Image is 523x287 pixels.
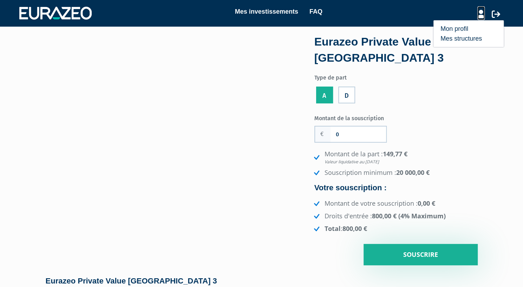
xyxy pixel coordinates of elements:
li: Montant de votre souscription : [312,199,478,208]
a: Mes structures [440,34,497,43]
li: Montant de la part : [312,150,478,165]
label: D [338,87,355,103]
strong: Total [325,224,341,233]
iframe: YouTube video player [46,37,294,176]
img: 1732889491-logotype_eurazeo_blanc_rvb.png [19,7,92,19]
li: : [312,224,478,233]
label: A [316,87,333,103]
label: Montant de la souscription [314,112,396,123]
h4: Eurazeo Private Value [GEOGRAPHIC_DATA] 3 [46,277,478,285]
li: Droits d'entrée : [312,212,478,221]
em: Valeur liquidative au [DATE] [325,159,478,165]
input: Montant de la souscription souhaité [331,127,386,142]
a: Mes investissements [235,7,298,16]
strong: 20 000,00 € [396,168,430,177]
a: Mon profil [440,24,497,34]
strong: 149,77 € [325,150,478,165]
label: Type de part [314,71,478,82]
strong: 800,00 € (4% Maximum) [372,212,446,220]
strong: 0,00 € [418,199,435,207]
h4: Votre souscription : [314,184,478,192]
a: FAQ [309,7,322,16]
div: Eurazeo Private Value [GEOGRAPHIC_DATA] 3 [314,34,478,66]
input: Souscrire [364,244,478,266]
li: Souscription minimum : [312,168,478,177]
strong: 800,00 € [342,224,367,233]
